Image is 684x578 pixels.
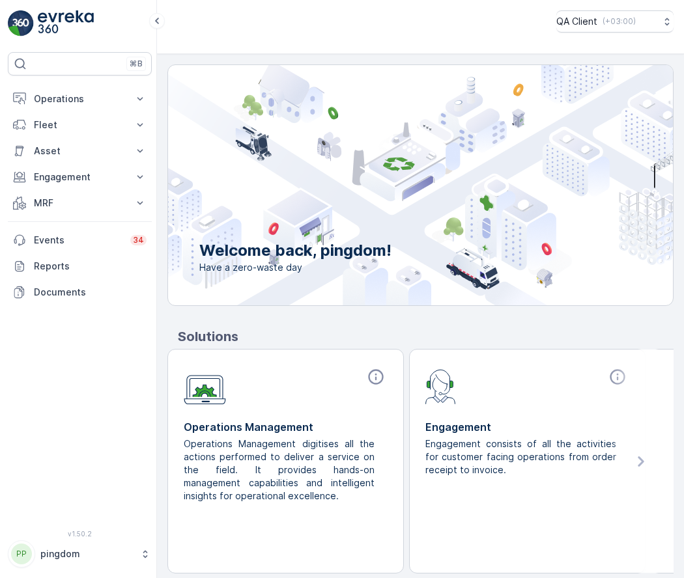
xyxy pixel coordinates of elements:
p: QA Client [556,15,597,28]
button: Fleet [8,112,152,138]
p: 34 [133,235,144,245]
p: pingdom [40,547,134,560]
p: ( +03:00 ) [603,16,636,27]
p: Events [34,234,122,247]
p: Fleet [34,118,126,131]
img: city illustration [109,65,673,305]
img: logo_light-DOdMpM7g.png [38,10,94,36]
button: Engagement [8,164,152,190]
button: QA Client(+03:00) [556,10,674,33]
p: Solutions [178,327,674,346]
button: PPpingdom [8,540,152,568]
p: Operations Management digitises all the actions performed to deliver a service on the field. It p... [184,437,377,502]
p: Documents [34,286,147,299]
button: Operations [8,86,152,112]
img: module-icon [184,368,226,405]
p: Reports [34,260,147,273]
p: ⌘B [130,59,143,69]
button: Asset [8,138,152,164]
span: Have a zero-waste day [199,261,392,274]
div: PP [11,544,32,564]
a: Reports [8,253,152,279]
img: module-icon [425,368,456,404]
p: Asset [34,144,126,158]
p: Welcome back, pingdom! [199,240,392,261]
a: Documents [8,279,152,305]
p: Engagement [34,171,126,184]
p: Engagement [425,419,629,435]
a: Events34 [8,227,152,253]
p: Operations Management [184,419,388,435]
p: Operations [34,92,126,105]
p: MRF [34,197,126,210]
button: MRF [8,190,152,216]
span: v 1.50.2 [8,530,152,538]
p: Engagement consists of all the activities for customer facing operations from order receipt to in... [425,437,619,476]
img: logo [8,10,34,36]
